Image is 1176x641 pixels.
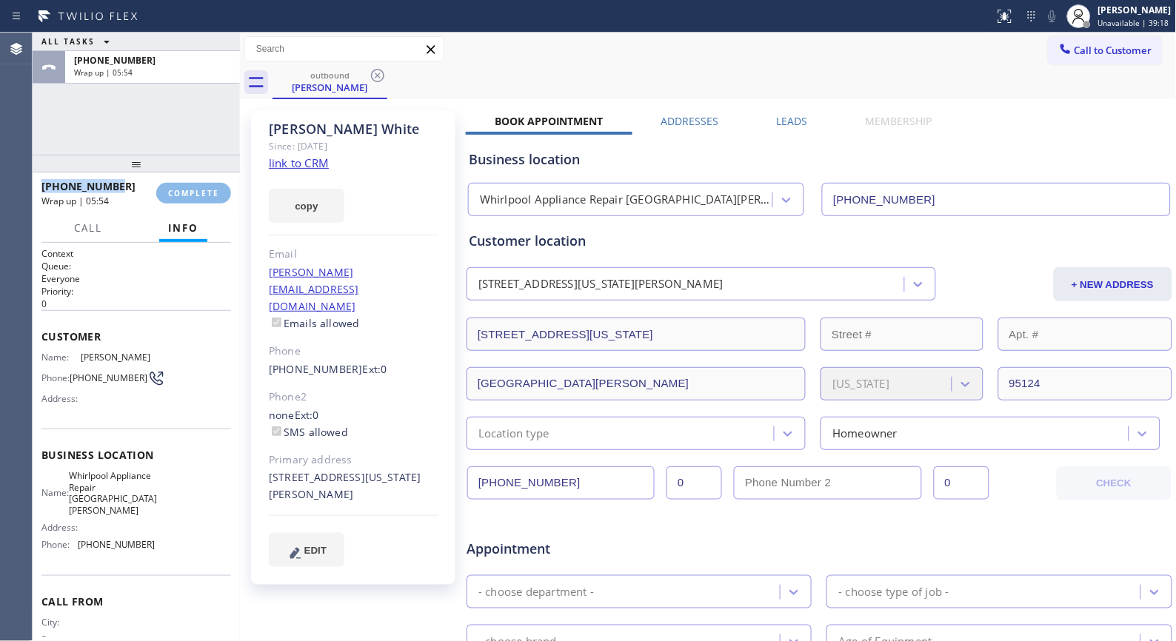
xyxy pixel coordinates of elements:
button: Call to Customer [1049,36,1162,64]
button: EDIT [269,533,344,567]
span: [PHONE_NUMBER] [70,372,147,383]
div: - choose department - [478,583,594,600]
div: Since: [DATE] [269,138,438,155]
span: Name: [41,352,81,363]
input: Ext. 2 [934,466,989,500]
span: [PHONE_NUMBER] [78,539,156,550]
div: Whirlpool Appliance Repair [GEOGRAPHIC_DATA][PERSON_NAME] [480,192,774,209]
input: Phone Number 2 [734,466,921,500]
label: Addresses [661,114,719,128]
span: Business location [41,448,231,462]
label: Book Appointment [495,114,604,128]
label: Leads [777,114,808,128]
a: [PHONE_NUMBER] [269,362,363,376]
span: COMPLETE [168,188,219,198]
span: Unavailable | 39:18 [1098,18,1169,28]
button: Info [159,214,207,243]
span: [PHONE_NUMBER] [74,54,156,67]
a: [PERSON_NAME][EMAIL_ADDRESS][DOMAIN_NAME] [269,265,359,313]
span: Call to Customer [1075,44,1152,57]
div: [PERSON_NAME] [1098,4,1172,16]
span: [PHONE_NUMBER] [41,179,136,193]
input: Phone Number [822,183,1170,216]
button: copy [269,189,344,223]
span: Phone: [41,539,78,550]
input: SMS allowed [272,426,281,436]
span: Wrap up | 05:54 [74,67,133,78]
div: [STREET_ADDRESS][US_STATE][PERSON_NAME] [269,469,438,503]
span: Whirlpool Appliance Repair [GEOGRAPHIC_DATA][PERSON_NAME] [69,470,157,516]
span: Call [74,221,102,235]
span: Phone: [41,372,70,383]
h2: Queue: [41,260,231,272]
input: Phone Number [467,466,655,500]
span: Address: [41,522,81,533]
div: [PERSON_NAME] [274,81,386,94]
span: Ext: 0 [363,362,387,376]
span: City: [41,617,81,628]
span: Appointment [467,539,700,559]
input: Apt. # [998,318,1172,351]
span: Wrap up | 05:54 [41,195,109,207]
div: Phone2 [269,389,438,406]
input: ZIP [998,367,1172,400]
h2: Priority: [41,285,231,298]
span: EDIT [304,545,327,556]
div: Email [269,246,438,263]
button: CHECK [1057,466,1172,500]
button: ALL TASKS [33,33,124,50]
span: Call From [41,594,231,608]
div: [PERSON_NAME] White [269,121,438,138]
div: - choose type of job - [838,583,949,600]
div: none [269,407,438,441]
div: Steven White [274,66,386,98]
label: Emails allowed [269,316,360,330]
a: link to CRM [269,155,329,170]
div: outbound [274,70,386,81]
h1: Context [41,247,231,260]
div: Location type [478,425,549,442]
span: ALL TASKS [41,36,95,47]
div: Phone [269,343,438,360]
input: Street # [821,318,983,351]
p: 0 [41,298,231,310]
div: Homeowner [832,425,898,442]
input: Search [245,37,444,61]
div: Business location [469,150,1170,170]
button: + NEW ADDRESS [1054,267,1172,301]
div: Customer location [469,231,1170,251]
label: SMS allowed [269,425,348,439]
label: Membership [866,114,932,128]
span: Name: [41,487,69,498]
span: [PERSON_NAME] [81,352,155,363]
button: Mute [1042,6,1063,27]
input: Emails allowed [272,318,281,327]
input: City [467,367,806,400]
button: Call [65,214,111,243]
span: Ext: 0 [295,408,319,422]
input: Address [467,318,806,351]
div: Primary address [269,452,438,469]
span: Info [168,221,198,235]
span: Address: [41,393,81,404]
input: Ext. [666,466,722,500]
p: Everyone [41,272,231,285]
div: [STREET_ADDRESS][US_STATE][PERSON_NAME] [478,276,724,293]
button: COMPLETE [156,183,231,204]
span: Customer [41,329,231,343]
